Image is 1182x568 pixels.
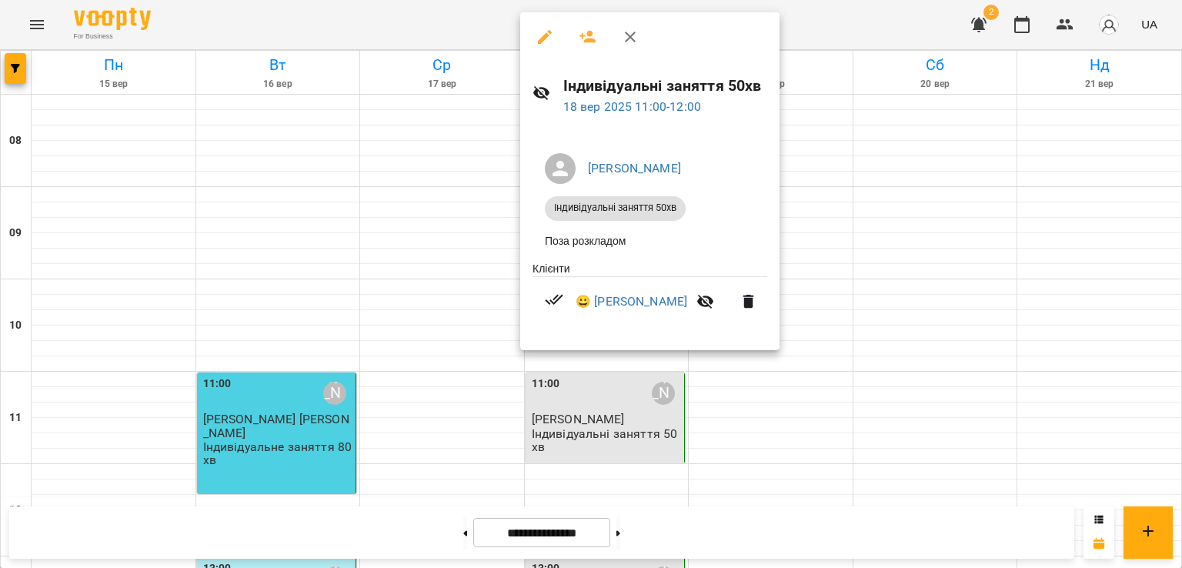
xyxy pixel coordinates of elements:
[533,261,767,332] ul: Клієнти
[533,227,767,255] li: Поза розкладом
[545,201,686,215] span: Індивідуальні заняття 50хв
[563,99,701,114] a: 18 вер 2025 11:00-12:00
[588,161,681,175] a: [PERSON_NAME]
[563,74,767,98] h6: Індивідуальні заняття 50хв
[576,292,687,311] a: 😀 [PERSON_NAME]
[545,290,563,309] svg: Візит сплачено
